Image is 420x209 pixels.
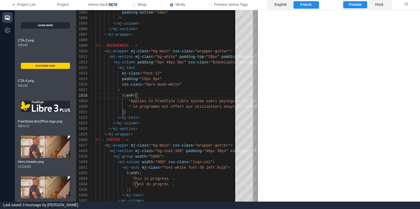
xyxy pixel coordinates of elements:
div: 1028 [76,148,87,154]
div: 1022 [76,115,87,121]
span: = [153,55,155,59]
span: = [140,71,142,76]
div: 1004 [76,15,87,21]
div: 1011 [76,54,87,60]
span: = [153,10,155,15]
div: 1014 [76,71,87,76]
span: "20px" [206,55,219,59]
span: css-class [169,160,189,164]
span: </ [113,22,118,26]
div: 1035 [76,187,87,193]
span: = [146,155,149,159]
span: css-class [173,49,193,54]
span: "${mobileColPadding(0, 20, 0, 20)}" [211,60,288,65]
span: padding-bottom [122,10,153,15]
span: mj-column [118,22,138,26]
span: </ [113,121,118,126]
span: `*Applies to FreeStyle Libre system users paying [126,99,233,103]
span: mj-section [111,149,133,153]
span: 640 x 82 [18,43,28,47]
span: < [113,155,115,159]
div: 1006 [76,26,87,32]
span: > [131,132,133,137]
span: cash or those eligible for private insurance with [232,99,341,103]
span: Veeva Vault [88,2,118,8]
span: mj-wrapper [107,49,129,54]
span: ${ [122,94,126,98]
span: mj-text [122,116,137,120]
span: </ [118,199,122,203]
span: mj-section [111,55,133,59]
span: padding [138,60,153,65]
span: mj-column [120,160,140,164]
div: 1010 [76,49,87,54]
span: > [213,160,215,164]
div: 1013 [76,65,87,71]
span: > [142,199,144,203]
label: Preview [343,1,367,9]
span: css-class [188,60,208,65]
div: 1012 [76,60,87,65]
span: 480 x 111 [18,124,29,128]
span: </ [122,193,126,198]
span: CTA-3.png [18,38,73,43]
span: "wrapper-gutter" [195,49,230,54]
span: Project [57,2,69,8]
span: = [208,60,210,65]
span: 640 x 82 [18,83,28,88]
span: > [142,193,144,198]
span: </ [118,116,122,120]
span: < [104,143,107,148]
span: )} [122,110,126,115]
span: </ [109,127,113,131]
span: < [118,160,120,164]
div: 1023 [76,121,87,126]
span: > [230,143,232,148]
span: "font-12" [142,71,162,76]
span: < [122,166,124,170]
div: 1024 [76,126,87,132]
span: )} [126,188,131,192]
span: mj-text [126,193,142,198]
span: mj-column [122,199,142,203]
span: "100%" [149,155,162,159]
span: "bg-main" [151,143,171,148]
div: 1036 [76,193,87,198]
div: 1007 [76,32,87,38]
span: = [193,143,195,148]
span: mj-class [142,166,160,170]
span: CTA-4.png [18,78,73,83]
span: = [193,49,195,54]
span: padding [186,149,201,153]
span: < [113,60,115,65]
span: mj-text [124,166,140,170]
span: > [138,116,140,120]
span: > [230,49,232,54]
span: </ [104,132,109,137]
span: `* Le programme est offert aux utilisateurs du [126,105,228,109]
div: 1032 [76,171,87,176]
span: mj-class [135,55,153,59]
span: < [118,66,120,70]
span: = [160,166,162,170]
span: "bg-coal-100" [155,149,184,153]
span: > [118,88,120,92]
span: css-class [173,143,193,148]
span: `C’est du progrès.` [131,182,173,187]
span: > [138,121,140,126]
span: "dark-mode-white" [144,82,181,87]
span: = [153,60,155,65]
span: mj-wrapper [107,143,129,148]
span: mj-group [115,155,133,159]
div: 1008 [76,38,87,43]
div: 1033 [76,176,87,182]
span: 1120 x 501 [18,164,31,169]
span: < [109,55,111,59]
span: mj-section [113,27,135,31]
div: 1029 [76,154,87,159]
span: = [153,160,155,164]
span: "logo-col" [191,160,213,164]
span: , [173,177,175,181]
div: 1003 [76,10,87,15]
